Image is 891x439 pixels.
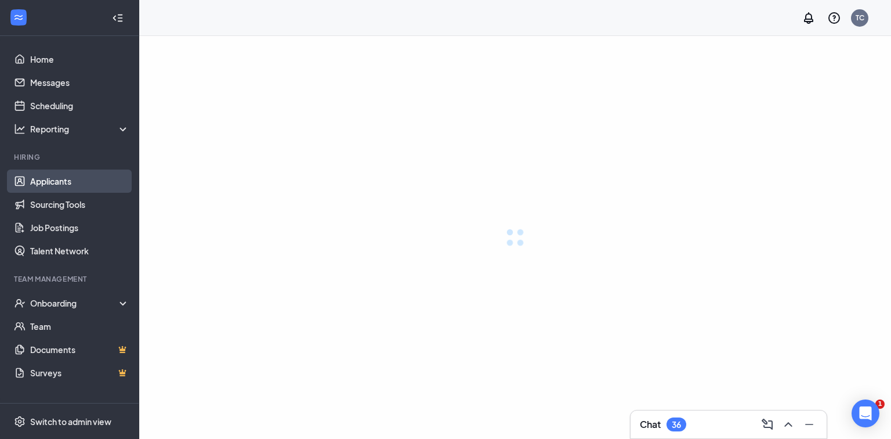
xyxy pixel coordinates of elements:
svg: UserCheck [14,297,26,309]
svg: ChevronUp [781,418,795,431]
svg: QuestionInfo [827,11,841,25]
a: Home [30,48,129,71]
a: Job Postings [30,216,129,239]
svg: WorkstreamLogo [13,12,24,23]
svg: ComposeMessage [760,418,774,431]
svg: Notifications [802,11,816,25]
a: DocumentsCrown [30,338,129,361]
a: Messages [30,71,129,94]
svg: Analysis [14,123,26,135]
a: SurveysCrown [30,361,129,384]
div: Hiring [14,152,127,162]
div: Open Intercom Messenger [852,400,879,427]
svg: Settings [14,416,26,427]
span: 1 [875,400,885,409]
div: Switch to admin view [30,416,111,427]
div: Reporting [30,123,130,135]
a: Team [30,315,129,338]
div: Team Management [14,274,127,284]
h3: Chat [640,418,661,431]
button: ComposeMessage [757,415,776,434]
svg: Collapse [112,12,124,24]
div: 36 [672,420,681,430]
a: Sourcing Tools [30,193,129,216]
button: Minimize [799,415,817,434]
a: Applicants [30,170,129,193]
svg: Minimize [802,418,816,431]
div: TC [856,13,864,23]
div: Onboarding [30,297,130,309]
a: Scheduling [30,94,129,117]
a: Talent Network [30,239,129,262]
button: ChevronUp [778,415,796,434]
